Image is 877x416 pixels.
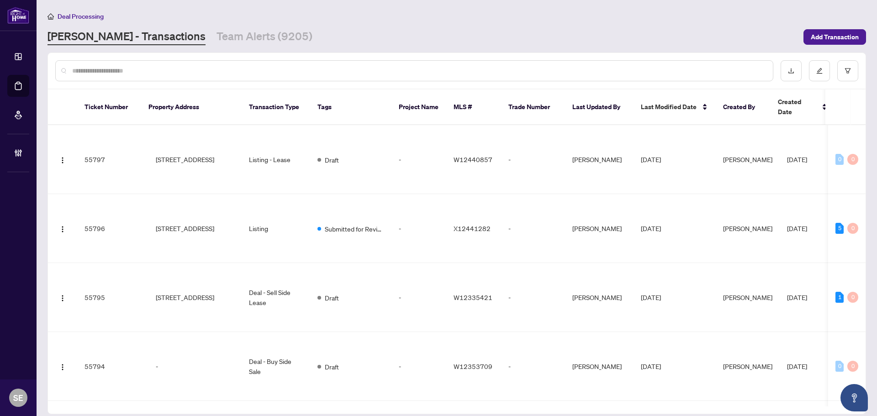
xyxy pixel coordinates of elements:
[13,391,23,404] span: SE
[48,13,54,20] span: home
[778,97,816,117] span: Created Date
[325,224,384,234] span: Submitted for Review
[845,68,851,74] span: filter
[391,263,446,332] td: -
[325,362,339,372] span: Draft
[835,223,844,234] div: 5
[58,12,104,21] span: Deal Processing
[7,7,29,24] img: logo
[787,155,807,163] span: [DATE]
[847,154,858,165] div: 0
[242,332,310,401] td: Deal - Buy Side Sale
[77,332,141,401] td: 55794
[565,90,634,125] th: Last Updated By
[840,384,868,411] button: Open asap
[156,361,158,371] span: -
[55,152,70,167] button: Logo
[641,224,661,232] span: [DATE]
[641,155,661,163] span: [DATE]
[59,157,66,164] img: Logo
[77,90,141,125] th: Ticket Number
[787,224,807,232] span: [DATE]
[501,90,565,125] th: Trade Number
[565,194,634,263] td: [PERSON_NAME]
[454,293,492,301] span: W12335421
[55,290,70,305] button: Logo
[77,125,141,194] td: 55797
[835,154,844,165] div: 0
[77,194,141,263] td: 55796
[391,90,446,125] th: Project Name
[781,60,802,81] button: download
[565,332,634,401] td: [PERSON_NAME]
[391,194,446,263] td: -
[771,90,835,125] th: Created Date
[565,263,634,332] td: [PERSON_NAME]
[501,194,565,263] td: -
[242,125,310,194] td: Listing - Lease
[565,125,634,194] td: [PERSON_NAME]
[847,361,858,372] div: 0
[811,30,859,44] span: Add Transaction
[501,332,565,401] td: -
[788,68,794,74] span: download
[454,155,492,163] span: W12440857
[391,332,446,401] td: -
[156,154,214,164] span: [STREET_ADDRESS]
[446,90,501,125] th: MLS #
[723,293,772,301] span: [PERSON_NAME]
[77,263,141,332] td: 55795
[847,292,858,303] div: 0
[723,362,772,370] span: [PERSON_NAME]
[641,293,661,301] span: [DATE]
[816,68,823,74] span: edit
[723,224,772,232] span: [PERSON_NAME]
[59,363,66,371] img: Logo
[48,29,206,45] a: [PERSON_NAME] - Transactions
[391,125,446,194] td: -
[723,155,772,163] span: [PERSON_NAME]
[242,90,310,125] th: Transaction Type
[803,29,866,45] button: Add Transaction
[835,292,844,303] div: 1
[847,223,858,234] div: 0
[156,223,214,233] span: [STREET_ADDRESS]
[55,359,70,374] button: Logo
[325,155,339,165] span: Draft
[55,221,70,236] button: Logo
[59,226,66,233] img: Logo
[310,90,391,125] th: Tags
[809,60,830,81] button: edit
[641,102,697,112] span: Last Modified Date
[454,224,491,232] span: X12441282
[141,90,242,125] th: Property Address
[837,60,858,81] button: filter
[787,293,807,301] span: [DATE]
[217,29,312,45] a: Team Alerts (9205)
[716,90,771,125] th: Created By
[501,125,565,194] td: -
[634,90,716,125] th: Last Modified Date
[454,362,492,370] span: W12353709
[59,295,66,302] img: Logo
[156,292,214,302] span: [STREET_ADDRESS]
[501,263,565,332] td: -
[787,362,807,370] span: [DATE]
[242,263,310,332] td: Deal - Sell Side Lease
[325,293,339,303] span: Draft
[835,361,844,372] div: 0
[242,194,310,263] td: Listing
[641,362,661,370] span: [DATE]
